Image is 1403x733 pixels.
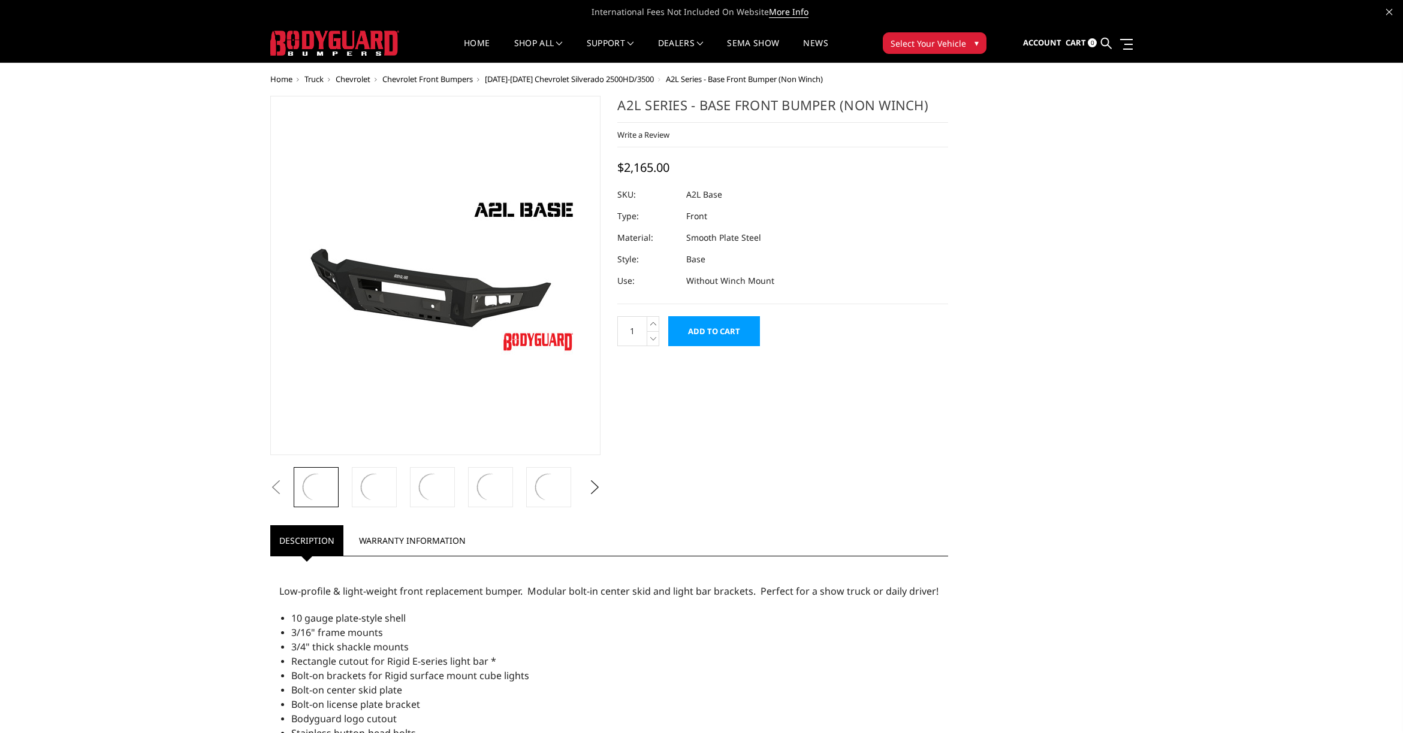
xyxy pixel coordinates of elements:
span: A2L Series - Base Front Bumper (Non Winch) [666,74,823,84]
dt: Style: [617,249,677,270]
img: A2L Series - Base Front Bumper (Non Winch) [285,192,585,360]
dd: Without Winch Mount [686,270,774,292]
a: Chevrolet Front Bumpers [382,74,473,84]
a: Support [587,39,634,62]
span: Bolt-on brackets for Rigid surface mount cube lights [291,669,529,682]
button: Select Your Vehicle [883,32,986,54]
button: Previous [267,478,285,496]
a: More Info [769,6,808,18]
a: Truck [304,74,324,84]
img: A2L Series - Base Front Bumper (Non Winch) [474,471,507,504]
span: Bolt-on center skid plate [291,683,402,696]
span: Select Your Vehicle [891,37,966,50]
a: A2L Series - Base Front Bumper (Non Winch) [270,96,601,455]
span: Rectangle cutout for Rigid E-series light bar * [291,655,496,668]
a: Home [464,39,490,62]
img: BODYGUARD BUMPERS [270,31,399,56]
a: Warranty Information [350,525,475,556]
img: A2L Series - Base Front Bumper (Non Winch) [532,471,565,504]
dd: Smooth Plate Steel [686,227,761,249]
span: Account [1023,37,1061,48]
a: Dealers [658,39,704,62]
a: SEMA Show [727,39,779,62]
dd: Base [686,249,705,270]
dd: Front [686,205,707,227]
dt: Material: [617,227,677,249]
span: 3/4" thick shackle mounts [291,640,409,653]
span: ▾ [974,37,979,49]
span: Cart [1066,37,1086,48]
h1: A2L Series - Base Front Bumper (Non Winch) [617,96,948,123]
img: A2L Series - Base Front Bumper (Non Winch) [416,471,449,504]
span: 10 gauge plate-style shell [291,611,406,625]
a: [DATE]-[DATE] Chevrolet Silverado 2500HD/3500 [485,74,654,84]
span: Bolt-on license plate bracket [291,698,420,711]
a: Home [270,74,292,84]
dt: Use: [617,270,677,292]
span: 3/16" frame mounts [291,626,383,639]
dt: Type: [617,205,677,227]
a: Write a Review [617,129,669,140]
dd: A2L Base [686,184,722,205]
span: 0 [1088,38,1097,47]
img: A2L Series - Base Front Bumper (Non Winch) [358,471,391,504]
img: A2L Series - Base Front Bumper (Non Winch) [300,471,333,504]
span: $2,165.00 [617,159,669,175]
dt: SKU: [617,184,677,205]
a: Cart 0 [1066,27,1097,59]
span: Low-profile & light-weight front replacement bumper. Modular bolt-in center skid and light bar br... [279,584,939,598]
a: shop all [514,39,563,62]
a: Chevrolet [336,74,370,84]
input: Add to Cart [668,316,760,346]
span: Bodyguard logo cutout [291,712,397,725]
a: News [803,39,828,62]
button: Next [586,478,604,496]
a: Account [1023,27,1061,59]
a: Description [270,525,343,556]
